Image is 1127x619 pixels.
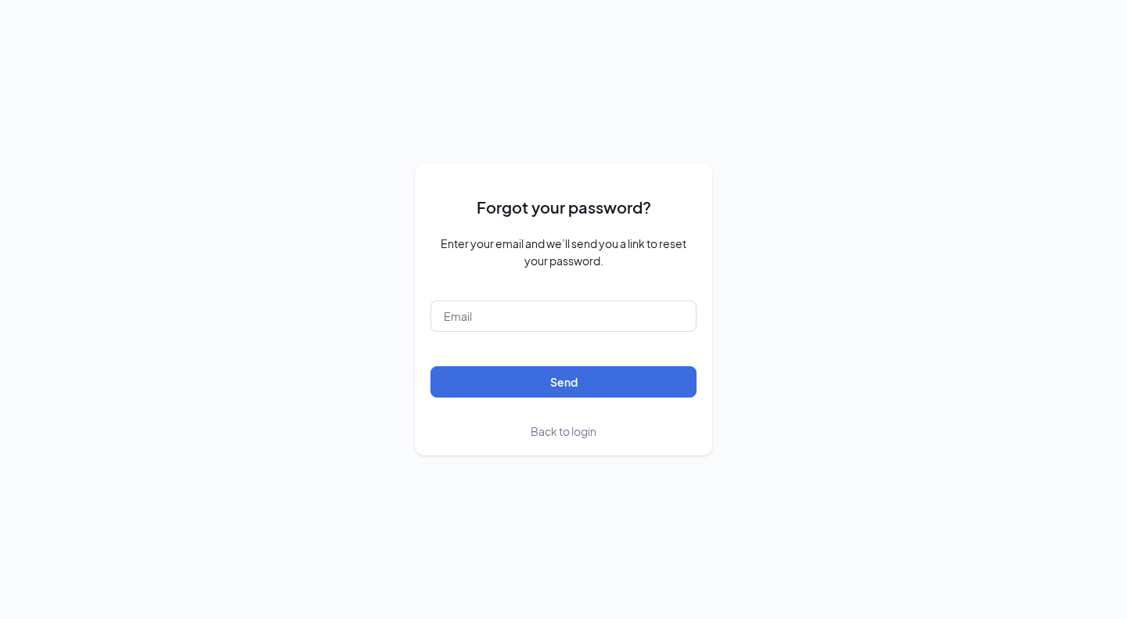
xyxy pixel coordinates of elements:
[430,235,697,269] span: Enter your email and we’ll send you a link to reset your password.
[430,366,697,398] button: Send
[531,423,596,440] a: Back to login
[430,301,697,332] input: Email
[477,195,651,219] span: Forgot your password?
[531,424,596,438] span: Back to login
